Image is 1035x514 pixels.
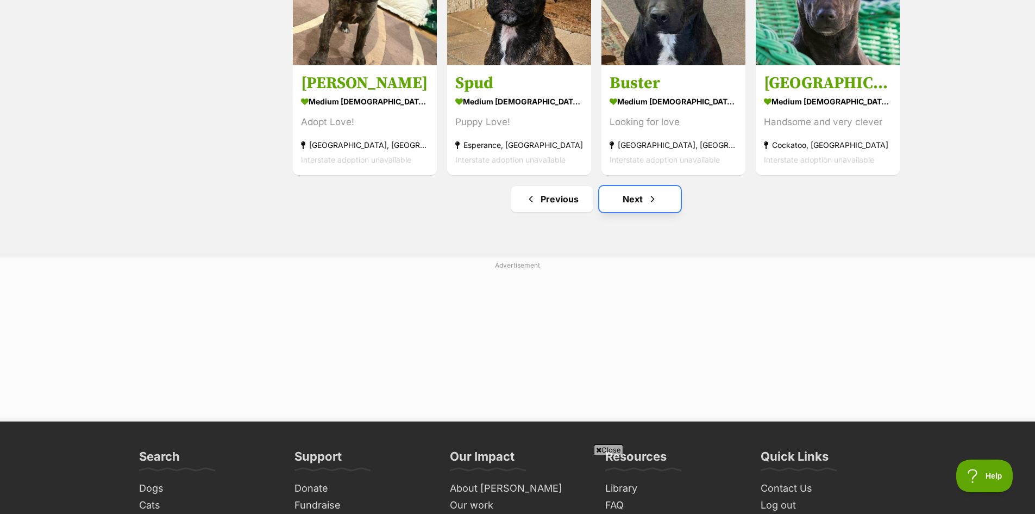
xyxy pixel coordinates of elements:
div: Looking for love [610,115,737,129]
h3: [PERSON_NAME] [301,73,429,94]
h3: [GEOGRAPHIC_DATA] [764,73,892,94]
div: Handsome and very clever [764,115,892,129]
iframe: Help Scout Beacon - Open [956,460,1013,492]
a: Spud medium [DEMOGRAPHIC_DATA] Dog Puppy Love! Esperance, [GEOGRAPHIC_DATA] Interstate adoption u... [447,65,591,175]
div: [GEOGRAPHIC_DATA], [GEOGRAPHIC_DATA] [610,138,737,152]
div: Esperance, [GEOGRAPHIC_DATA] [455,138,583,152]
h3: Search [139,449,180,470]
nav: Pagination [292,186,901,212]
h3: Buster [610,73,737,94]
iframe: Advertisement [254,275,781,411]
h3: Spud [455,73,583,94]
a: Dogs [135,480,279,497]
div: Cockatoo, [GEOGRAPHIC_DATA] [764,138,892,152]
a: Next page [599,186,681,212]
span: Interstate adoption unavailable [610,155,720,164]
iframe: Advertisement [254,460,781,509]
a: Contact Us [756,480,901,497]
div: Puppy Love! [455,115,583,129]
h3: Our Impact [450,449,515,470]
div: medium [DEMOGRAPHIC_DATA] Dog [301,94,429,109]
a: [GEOGRAPHIC_DATA] medium [DEMOGRAPHIC_DATA] Dog Handsome and very clever Cockatoo, [GEOGRAPHIC_DA... [756,65,900,175]
div: medium [DEMOGRAPHIC_DATA] Dog [610,94,737,109]
a: Previous page [511,186,593,212]
div: Adopt Love! [301,115,429,129]
h3: Resources [605,449,667,470]
span: Interstate adoption unavailable [455,155,566,164]
h3: Quick Links [761,449,829,470]
a: [PERSON_NAME] medium [DEMOGRAPHIC_DATA] Dog Adopt Love! [GEOGRAPHIC_DATA], [GEOGRAPHIC_DATA] Inte... [293,65,437,175]
span: Close [594,444,623,455]
a: Buster medium [DEMOGRAPHIC_DATA] Dog Looking for love [GEOGRAPHIC_DATA], [GEOGRAPHIC_DATA] Inters... [601,65,745,175]
a: Log out [756,497,901,514]
span: Interstate adoption unavailable [764,155,874,164]
a: On HoldAdoption pending [756,57,900,67]
a: Cats [135,497,279,514]
h3: Support [294,449,342,470]
div: medium [DEMOGRAPHIC_DATA] Dog [455,94,583,109]
div: [GEOGRAPHIC_DATA], [GEOGRAPHIC_DATA] [301,138,429,152]
div: medium [DEMOGRAPHIC_DATA] Dog [764,94,892,109]
span: Interstate adoption unavailable [301,155,411,164]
